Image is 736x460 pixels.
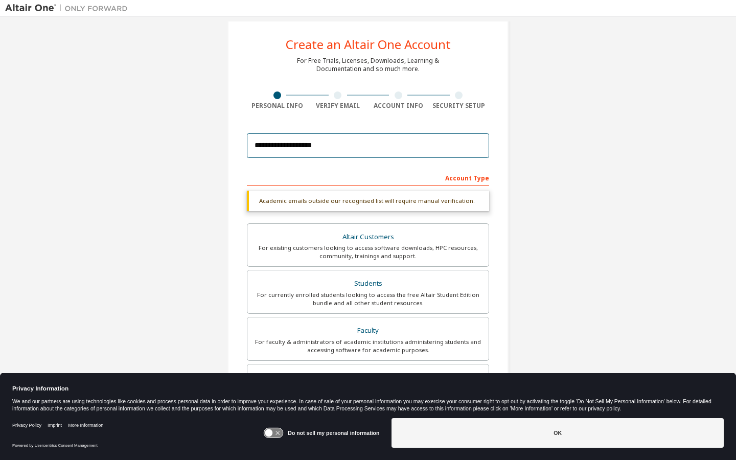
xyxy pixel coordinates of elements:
div: Account Type [247,169,489,186]
div: Academic emails outside our recognised list will require manual verification. [247,191,489,211]
div: For Free Trials, Licenses, Downloads, Learning & Documentation and so much more. [297,57,439,73]
div: Altair Customers [254,230,482,244]
div: Personal Info [247,102,308,110]
div: Security Setup [429,102,490,110]
div: Everyone else [254,371,482,385]
div: Account Info [368,102,429,110]
div: Students [254,277,482,291]
div: Create an Altair One Account [286,38,451,51]
img: Altair One [5,3,133,13]
div: For currently enrolled students looking to access the free Altair Student Edition bundle and all ... [254,291,482,307]
div: Faculty [254,324,482,338]
div: Verify Email [308,102,369,110]
div: For faculty & administrators of academic institutions administering students and accessing softwa... [254,338,482,354]
div: For existing customers looking to access software downloads, HPC resources, community, trainings ... [254,244,482,260]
